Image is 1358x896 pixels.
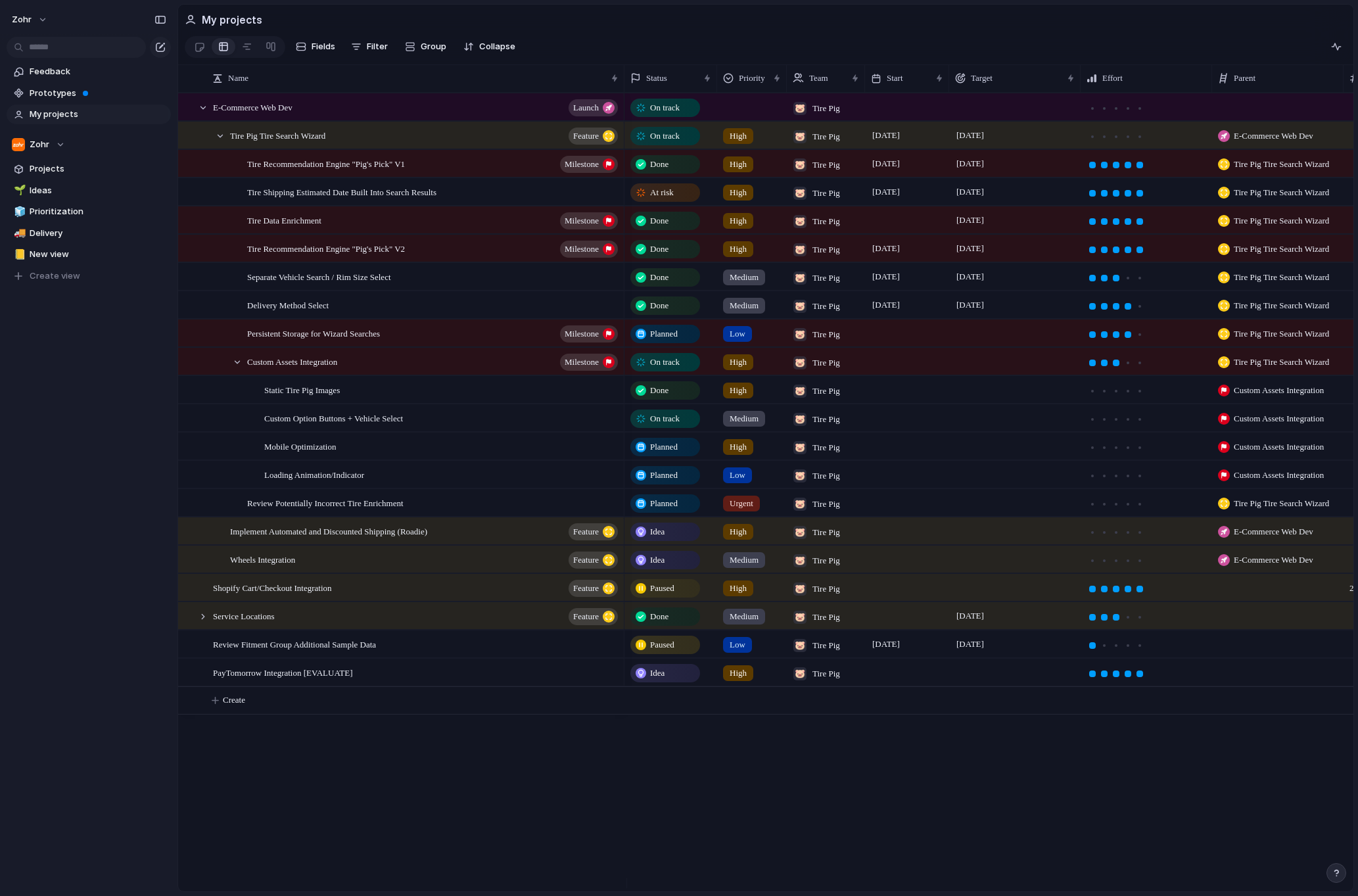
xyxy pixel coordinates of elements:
span: My projects [30,108,166,121]
span: Idea [650,554,665,567]
span: Planned [650,497,678,510]
span: Static Tire Pig Images [264,382,340,397]
span: Shopify Cart/Checkout Integration [213,580,332,595]
div: 🐷 [793,158,807,172]
span: Medium [730,271,759,284]
span: Tire Pig Tire Search Wizard [1234,186,1329,199]
span: Tire Pig [812,102,840,115]
span: Milestone [565,212,599,230]
span: Medium [730,412,759,425]
button: zohr [6,9,55,30]
span: High [730,214,747,227]
div: 🐷 [793,667,807,680]
div: 🐷 [793,215,807,228]
span: [DATE] [869,636,903,652]
span: Custom Assets Integration [1234,412,1324,425]
span: Tire Pig [812,271,840,285]
h2: My projects [202,12,262,28]
button: Milestone [560,354,618,371]
span: Low [730,469,745,482]
span: Planned [650,469,678,482]
span: Paused [650,638,674,651]
button: Milestone [560,156,618,173]
span: Done [650,384,668,397]
a: 🌱Ideas [7,181,171,200]
span: Custom Assets Integration [1234,440,1324,454]
span: Tire Pig [812,158,840,172]
span: Idea [650,525,665,538]
span: Done [650,214,668,227]
div: 🐷 [793,187,807,200]
span: New view [30,248,166,261]
span: Tire Pig Tire Search Wizard [1234,299,1329,312]
span: Tire Pig [812,215,840,228]
div: 🐷 [793,130,807,143]
span: Tire Pig Tire Search Wizard [1234,214,1329,227]
span: E-Commerce Web Dev [213,99,293,114]
span: Tire Pig Tire Search Wizard [1234,271,1329,284]
button: 🚚 [12,227,25,240]
span: Collapse [479,40,515,53]
span: High [730,243,747,256]
span: High [730,186,747,199]
span: Tire Pig [812,582,840,596]
span: Target [971,72,993,85]
span: Projects [30,162,166,176]
span: Tire Pig [812,526,840,539]
span: Tire Pig Tire Search Wizard [1234,497,1329,510]
div: 🚚 [14,225,23,241]
span: Wheels Integration [230,552,295,567]
span: Low [730,638,745,651]
span: Prioritization [30,205,166,218]
span: Tire Pig [812,554,840,567]
span: Start [887,72,903,85]
span: Tire Pig [812,385,840,398]
span: Feedback [30,65,166,78]
a: 🧊Prioritization [7,202,171,222]
span: Milestone [565,353,599,371]
span: Tire Pig Tire Search Wizard [1234,327,1329,341]
span: Priority [739,72,765,85]
span: Delivery [30,227,166,240]
span: On track [650,101,680,114]
span: Tire Data Enrichment [247,212,321,227]
span: Implement Automated and Discounted Shipping (Roadie) [230,523,427,538]
a: Feedback [7,62,171,82]
span: Tire Pig Tire Search Wizard [1234,243,1329,256]
div: 🐷 [793,639,807,652]
button: Milestone [560,241,618,258]
span: Feature [573,127,599,145]
span: Separate Vehicle Search / Rim Size Select [247,269,391,284]
span: Persistent Storage for Wizard Searches [247,325,380,341]
span: On track [650,130,680,143]
span: E-Commerce Web Dev [1234,554,1313,567]
div: 🐷 [793,498,807,511]
span: Tire Shipping Estimated Date Built Into Search Results [247,184,436,199]
span: Medium [730,299,759,312]
a: Prototypes [7,83,171,103]
span: launch [573,99,599,117]
span: Custom Option Buttons + Vehicle Select [264,410,403,425]
span: Done [650,243,668,256]
button: Collapse [458,36,521,57]
span: Zohr [30,138,49,151]
span: On track [650,356,680,369]
span: E-Commerce Web Dev [1234,130,1313,143]
span: Tire Pig [812,187,840,200]
span: [DATE] [953,212,987,228]
span: Feature [573,607,599,626]
span: Tire Pig [812,300,840,313]
span: On track [650,412,680,425]
button: Feature [569,580,618,597]
span: High [730,384,747,397]
span: Tire Pig Tire Search Wizard [1234,356,1329,369]
div: 🐷 [793,582,807,596]
span: Feature [573,579,599,598]
span: Custom Assets Integration [1234,384,1324,397]
div: 🐷 [793,413,807,426]
div: 🚚Delivery [7,224,171,243]
div: 🐷 [793,102,807,115]
span: E-Commerce Web Dev [1234,525,1313,538]
div: 🐷 [793,441,807,454]
span: [DATE] [869,241,903,256]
